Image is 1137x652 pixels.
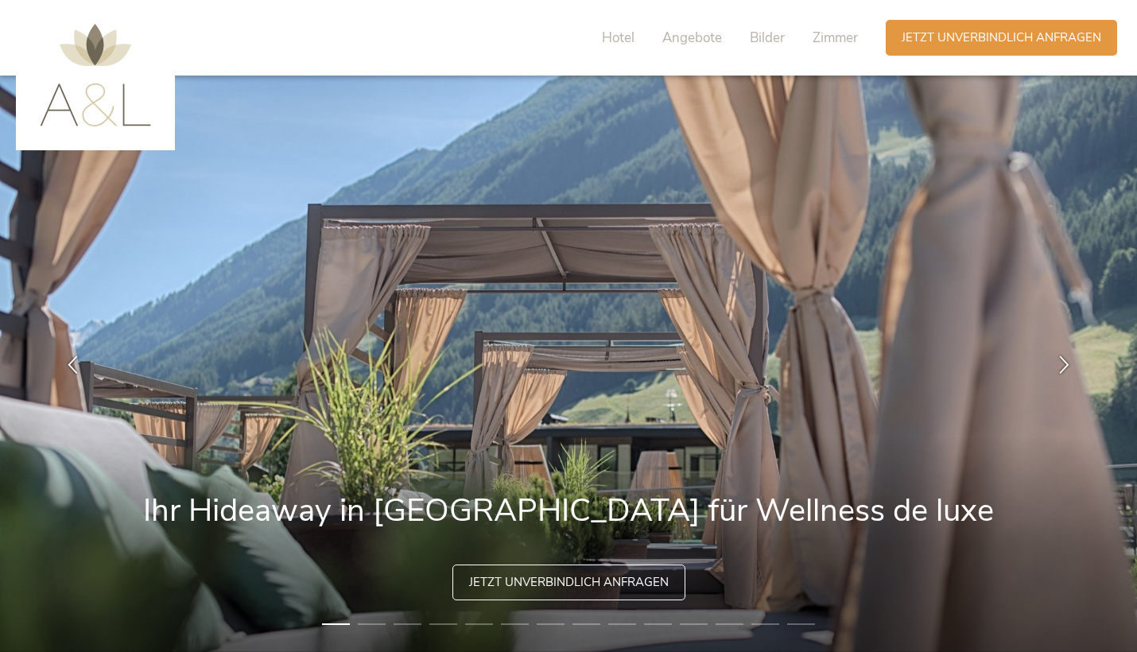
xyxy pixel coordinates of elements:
[40,24,151,126] img: AMONTI & LUNARIS Wellnessresort
[662,29,722,47] span: Angebote
[902,29,1101,46] span: Jetzt unverbindlich anfragen
[602,29,634,47] span: Hotel
[750,29,785,47] span: Bilder
[813,29,858,47] span: Zimmer
[469,574,669,591] span: Jetzt unverbindlich anfragen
